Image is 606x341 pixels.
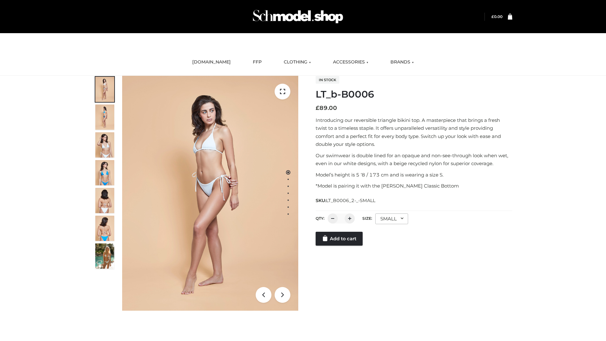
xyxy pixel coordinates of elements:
img: ArielClassicBikiniTop_CloudNine_AzureSky_OW114ECO_1-scaled.jpg [95,77,114,102]
a: CLOTHING [279,55,316,69]
span: SKU: [316,197,376,204]
span: LT_B0006_2-_-SMALL [326,198,375,203]
a: FFP [248,55,266,69]
img: Arieltop_CloudNine_AzureSky2.jpg [95,243,114,269]
p: Introducing our reversible triangle bikini top. A masterpiece that brings a fresh twist to a time... [316,116,512,148]
img: ArielClassicBikiniTop_CloudNine_AzureSky_OW114ECO_3-scaled.jpg [95,132,114,158]
p: *Model is pairing it with the [PERSON_NAME] Classic Bottom [316,182,512,190]
img: ArielClassicBikiniTop_CloudNine_AzureSky_OW114ECO_4-scaled.jpg [95,160,114,185]
img: Schmodel Admin 964 [251,4,345,29]
span: £ [316,105,319,111]
label: Size: [362,216,372,221]
span: In stock [316,76,339,84]
div: SMALL [375,213,408,224]
img: ArielClassicBikiniTop_CloudNine_AzureSky_OW114ECO_2-scaled.jpg [95,105,114,130]
img: ArielClassicBikiniTop_CloudNine_AzureSky_OW114ECO_1 [122,76,298,311]
a: Add to cart [316,232,363,246]
bdi: 89.00 [316,105,337,111]
a: BRANDS [386,55,419,69]
label: QTY: [316,216,324,221]
p: Our swimwear is double lined for an opaque and non-see-through look when wet, even in our white d... [316,152,512,168]
a: ACCESSORIES [328,55,373,69]
span: £ [491,14,494,19]
p: Model’s height is 5 ‘8 / 173 cm and is wearing a size S. [316,171,512,179]
a: £0.00 [491,14,502,19]
a: [DOMAIN_NAME] [187,55,235,69]
img: ArielClassicBikiniTop_CloudNine_AzureSky_OW114ECO_8-scaled.jpg [95,216,114,241]
img: ArielClassicBikiniTop_CloudNine_AzureSky_OW114ECO_7-scaled.jpg [95,188,114,213]
h1: LT_b-B0006 [316,89,512,100]
bdi: 0.00 [491,14,502,19]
